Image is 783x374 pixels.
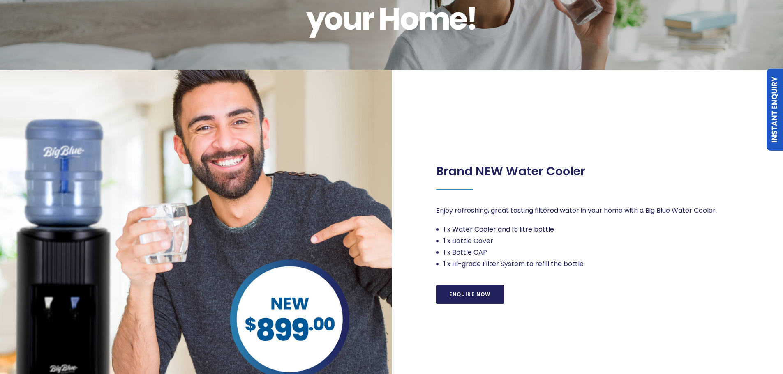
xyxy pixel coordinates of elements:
li: 1 x Bottle Cover [443,235,739,247]
li: 1 x Hi-grade Filter System to refill the bottle [443,258,739,270]
a: Enquire Now [436,285,504,304]
h2: Brand NEW Water Cooler [436,164,585,179]
li: 1 x Water Cooler and 15 litre bottle [443,224,739,235]
p: Enjoy refreshing, great tasting filtered water in your home with a Big Blue Water Cooler. [436,205,739,216]
a: Instant Enquiry [767,69,783,151]
li: 1 x Bottle CAP [443,247,739,258]
div: Page 1 [436,153,585,179]
iframe: Chatbot [729,320,771,363]
div: Page 1 [436,205,739,270]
